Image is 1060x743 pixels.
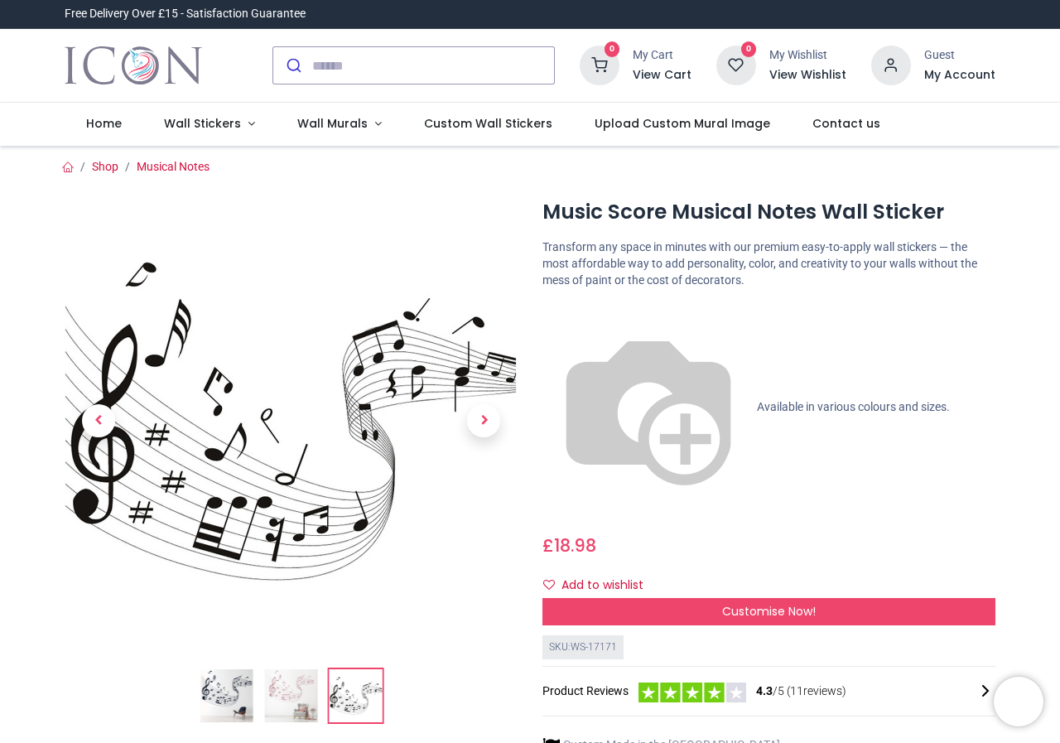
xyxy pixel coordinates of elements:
a: Wall Murals [276,103,402,146]
button: Submit [273,47,312,84]
h1: Music Score Musical Notes Wall Sticker [542,198,995,226]
a: View Wishlist [769,67,846,84]
span: Wall Stickers [164,115,241,132]
a: 0 [580,58,619,71]
span: Custom Wall Stickers [424,115,552,132]
div: Guest [924,47,995,64]
sup: 0 [605,41,620,57]
a: Musical Notes [137,160,210,173]
span: Wall Murals [297,115,368,132]
span: Next [467,404,500,437]
sup: 0 [741,41,757,57]
a: My Account [924,67,995,84]
img: Music Score Musical Notes Wall Sticker [200,669,253,722]
img: WS-17171-02 [264,669,317,722]
span: 18.98 [554,533,596,557]
span: Upload Custom Mural Image [595,115,770,132]
i: Add to wishlist [543,579,555,591]
img: WS-17171-03 [65,195,518,648]
div: Free Delivery Over £15 - Satisfaction Guarantee [65,6,306,22]
span: Customise Now! [722,603,816,620]
div: SKU: WS-17171 [542,635,624,659]
button: Add to wishlistAdd to wishlist [542,572,658,600]
div: My Cart [633,47,691,64]
span: Home [86,115,122,132]
span: /5 ( 11 reviews) [756,683,846,700]
a: Shop [92,160,118,173]
a: View Cart [633,67,691,84]
a: Next [450,263,518,580]
a: Previous [65,263,132,580]
span: £ [542,533,596,557]
a: 0 [716,58,756,71]
img: color-wheel.png [542,302,754,514]
iframe: Customer reviews powered by Trustpilot [648,6,995,22]
span: Available in various colours and sizes. [757,400,950,413]
a: Wall Stickers [143,103,277,146]
a: Logo of Icon Wall Stickers [65,42,201,89]
span: Previous [82,404,115,437]
div: My Wishlist [769,47,846,64]
span: Contact us [812,115,880,132]
img: WS-17171-03 [329,669,382,722]
div: Product Reviews [542,680,995,702]
p: Transform any space in minutes with our premium easy-to-apply wall stickers — the most affordable... [542,239,995,288]
img: Icon Wall Stickers [65,42,201,89]
iframe: Brevo live chat [994,677,1043,726]
span: 4.3 [756,684,773,697]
